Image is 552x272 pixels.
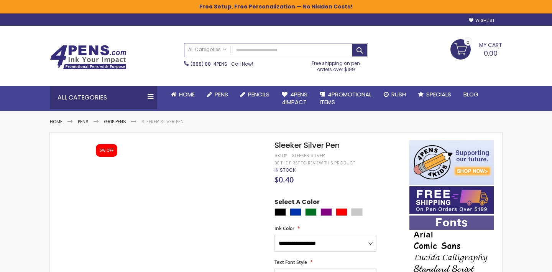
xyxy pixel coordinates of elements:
[450,39,502,58] a: 0.00 0
[378,86,412,103] a: Rush
[274,167,296,173] span: In stock
[304,57,368,73] div: Free shipping on pen orders over $199
[305,208,317,216] div: Green
[179,90,195,98] span: Home
[276,86,314,111] a: 4Pens4impact
[274,174,294,185] span: $0.40
[467,39,470,46] span: 0
[234,86,276,103] a: Pencils
[274,167,296,173] div: Availability
[50,45,127,70] img: 4Pens Custom Pens and Promotional Products
[78,118,89,125] a: Pens
[274,225,294,232] span: Ink Color
[191,61,227,67] a: (888) 88-4PENS
[248,90,269,98] span: Pencils
[282,90,307,106] span: 4Pens 4impact
[165,86,201,103] a: Home
[292,153,325,159] div: Sleeker Silver
[50,118,62,125] a: Home
[391,90,406,98] span: Rush
[141,119,184,125] li: Sleeker Silver Pen
[274,140,340,151] span: Sleeker Silver Pen
[314,86,378,111] a: 4PROMOTIONALITEMS
[184,43,230,56] a: All Categories
[409,186,494,214] img: Free shipping on orders over $199
[426,90,451,98] span: Specials
[469,18,495,23] a: Wishlist
[188,46,227,53] span: All Categories
[409,140,494,185] img: 4pens 4 kids
[274,198,320,208] span: Select A Color
[320,208,332,216] div: Purple
[104,118,126,125] a: Grip Pens
[336,208,347,216] div: Red
[274,152,289,159] strong: SKU
[215,90,228,98] span: Pens
[484,48,498,58] span: 0.00
[351,208,363,216] div: Silver
[457,86,485,103] a: Blog
[50,86,157,109] div: All Categories
[463,90,478,98] span: Blog
[100,148,113,153] div: 5% OFF
[201,86,234,103] a: Pens
[191,61,253,67] span: - Call Now!
[412,86,457,103] a: Specials
[274,208,286,216] div: Black
[274,160,355,166] a: Be the first to review this product
[274,259,307,265] span: Text Font Style
[320,90,371,106] span: 4PROMOTIONAL ITEMS
[290,208,301,216] div: Blue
